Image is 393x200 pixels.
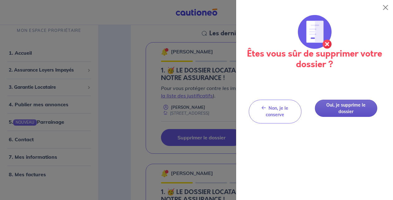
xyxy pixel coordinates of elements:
img: illu_annulation_contrat.svg [298,15,332,49]
span: Non, je le conserve [266,105,288,117]
button: Non, je le conserve [249,100,301,123]
button: Oui, je supprime le dossier [315,100,377,117]
h3: Êtes vous sûr de supprimer votre dossier ? [244,49,386,70]
button: Close [381,2,391,12]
